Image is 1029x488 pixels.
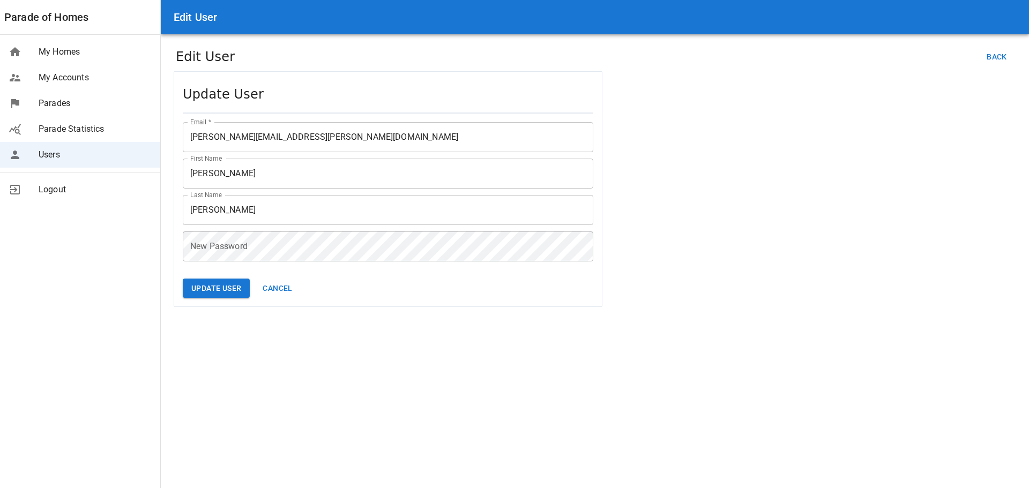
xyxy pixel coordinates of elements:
label: First Name [190,154,222,163]
label: Email * [190,117,211,126]
span: My Homes [39,46,152,58]
button: Back [980,47,1014,67]
label: Last Name [190,190,222,199]
h1: Edit User [176,47,235,66]
span: Logout [39,183,152,196]
a: Parade of Homes [4,9,88,26]
h6: Edit User [174,9,217,26]
span: Users [39,148,152,161]
button: Cancel [258,279,296,298]
h3: Update User [183,85,593,104]
button: Update User [183,279,250,298]
a: Cancel [258,282,296,292]
span: Parades [39,97,152,110]
span: Parade Statistics [39,123,152,136]
span: My Accounts [39,71,152,84]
